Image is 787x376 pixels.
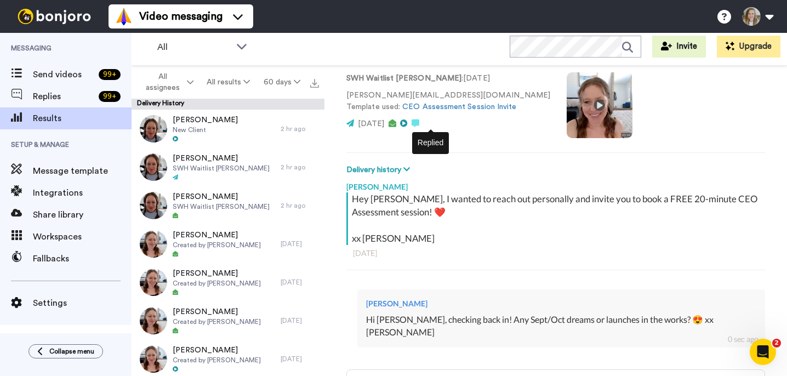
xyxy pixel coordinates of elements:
div: [DATE] [281,355,319,363]
button: Invite [652,36,706,58]
span: Send videos [33,68,94,81]
iframe: Intercom live chat [750,339,776,365]
span: Workspaces [33,230,132,243]
span: [PERSON_NAME] [173,230,261,241]
a: [PERSON_NAME]SWH Waitlist [PERSON_NAME]2 hr ago [132,148,324,186]
button: 60 days [257,72,307,92]
div: Delivery History [132,99,324,110]
button: Export all results that match these filters now. [307,74,322,90]
img: 09135236-9fad-4631-9a24-465caec72807-thumb.jpg [140,230,167,258]
span: Created by [PERSON_NAME] [173,356,261,364]
button: Collapse menu [28,344,103,358]
span: SWH Waitlist [PERSON_NAME] [173,164,270,173]
span: [PERSON_NAME] [173,345,261,356]
button: Upgrade [717,36,780,58]
span: [DATE] [358,120,384,128]
img: 46ac9af9-8e57-4577-b8a1-af64e1e071b1-thumb.jpg [140,192,167,219]
span: [PERSON_NAME] [173,306,261,317]
span: [PERSON_NAME] [173,153,270,164]
span: Results [33,112,132,125]
a: [PERSON_NAME]Created by [PERSON_NAME][DATE] [132,301,324,340]
div: 99 + [99,91,121,102]
div: Hey [PERSON_NAME], I wanted to reach out personally and invite you to book a FREE 20-minute CEO A... [352,192,762,245]
div: 2 hr ago [281,124,319,133]
div: 99 + [99,69,121,80]
span: New Client [173,126,238,134]
p: [PERSON_NAME][EMAIL_ADDRESS][DOMAIN_NAME] Template used: [346,90,550,113]
span: [PERSON_NAME] [173,268,261,279]
div: [PERSON_NAME] [366,298,756,309]
img: a42b4277-7497-4fa1-b8bb-f1c4eeecf023-thumb.jpg [140,269,167,296]
img: 9c5a3581-a83b-41a7-a231-db9acc23f6b6-thumb.jpg [140,115,167,143]
span: Fallbacks [33,252,132,265]
span: [PERSON_NAME] [173,191,270,202]
div: 0 sec ago [728,334,759,345]
img: export.svg [310,79,319,88]
span: [PERSON_NAME] [173,115,238,126]
button: All results [200,72,256,92]
div: [DATE] [281,278,319,287]
span: 2 [772,339,781,347]
strong: SWH Waitlist [PERSON_NAME] [346,75,461,82]
span: Created by [PERSON_NAME] [173,241,261,249]
span: Replies [33,90,94,103]
span: All [157,41,231,54]
a: [PERSON_NAME]SWH Waitlist [PERSON_NAME]2 hr ago [132,186,324,225]
span: Message template [33,164,132,178]
span: All assignees [140,71,185,93]
div: 2 hr ago [281,201,319,210]
span: SWH Waitlist [PERSON_NAME] [173,202,270,211]
div: Hi [PERSON_NAME], checking back in! Any Sept/Oct dreams or launches in the works? 😍 xx [PERSON_NAME] [366,314,756,339]
div: [DATE] [353,248,759,259]
a: CEO Assessment Session Invite [402,103,516,111]
img: vm-color.svg [115,8,133,25]
p: : [DATE] [346,73,550,84]
div: Replied [412,132,449,154]
span: Video messaging [139,9,223,24]
span: Created by [PERSON_NAME] [173,317,261,326]
button: All assignees [134,67,200,98]
img: 1ed97b65-0857-41cd-ac61-8738c8b6276f-thumb.jpg [140,345,167,373]
span: Settings [33,297,132,310]
a: [PERSON_NAME]Created by [PERSON_NAME][DATE] [132,225,324,263]
img: 23d3f66f-ed96-43f2-9375-da3722845f4d-thumb.jpg [140,153,167,181]
span: Created by [PERSON_NAME] [173,279,261,288]
a: [PERSON_NAME]Created by [PERSON_NAME][DATE] [132,263,324,301]
button: Delivery history [346,164,413,176]
div: [PERSON_NAME] [346,176,765,192]
div: 2 hr ago [281,163,319,172]
div: [DATE] [281,240,319,248]
span: Share library [33,208,132,221]
span: Collapse menu [49,347,94,356]
img: a9b340d5-3ee7-44cf-9c0d-d1914ed02eed-thumb.jpg [140,307,167,334]
img: bj-logo-header-white.svg [13,9,95,24]
a: [PERSON_NAME]New Client2 hr ago [132,110,324,148]
span: Integrations [33,186,132,200]
div: [DATE] [281,316,319,325]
